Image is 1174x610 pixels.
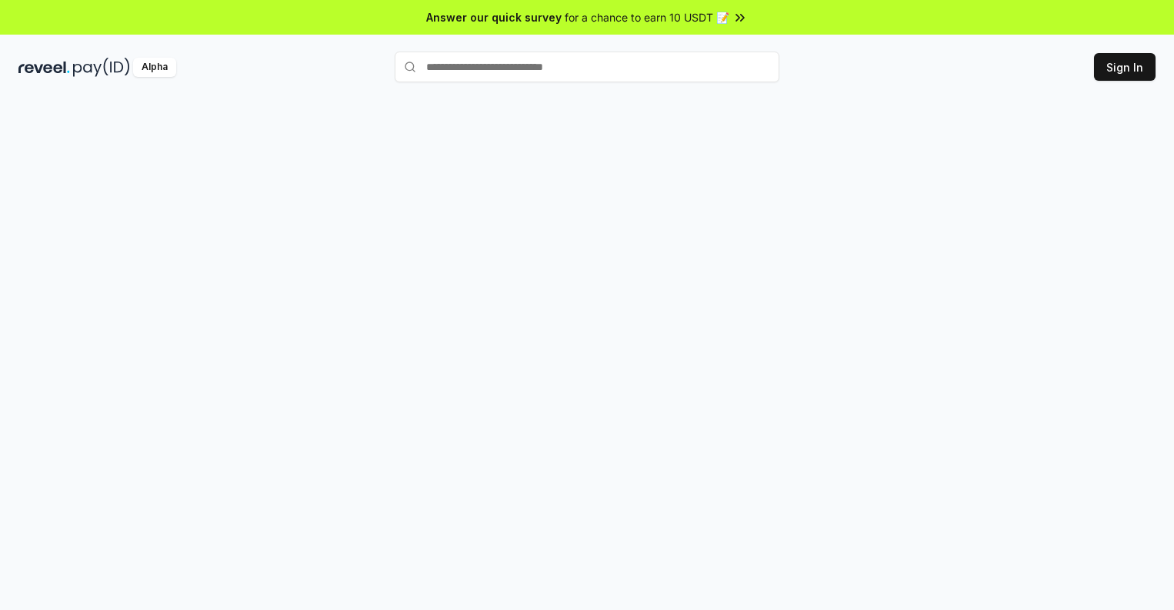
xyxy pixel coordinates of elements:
[565,9,729,25] span: for a chance to earn 10 USDT 📝
[73,58,130,77] img: pay_id
[18,58,70,77] img: reveel_dark
[426,9,562,25] span: Answer our quick survey
[1094,53,1156,81] button: Sign In
[133,58,176,77] div: Alpha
